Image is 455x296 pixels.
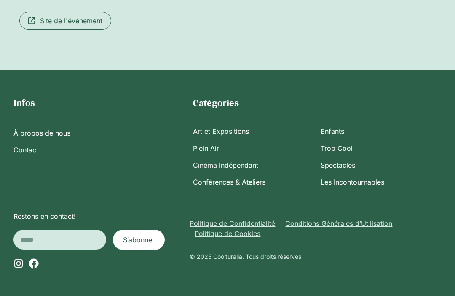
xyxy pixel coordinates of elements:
a: Enfants [321,123,442,140]
a: Conférences & Ateliers [193,174,314,191]
button: S’abonner [113,230,165,250]
h2: Catégories [193,98,442,109]
a: À propos de nous [13,125,179,142]
nav: Menu [190,219,441,239]
div: © 2025 Coolturalia. Tous droits réservés. [190,253,441,261]
a: Trop Cool [321,140,442,157]
a: Art et Expositions [193,123,314,140]
nav: Menu [193,123,442,191]
a: Conditions Générales d’Utilisation [285,219,392,229]
p: Restons en contact! [13,212,181,222]
a: Politique de Confidentialité [190,219,275,229]
span: Site de l'événement [40,16,102,26]
a: Cinéma Indépendant [193,157,314,174]
form: New Form [13,230,164,250]
a: Spectacles [321,157,442,174]
h2: Infos [13,98,179,109]
a: Plein Air [193,140,314,157]
a: Site de l'événement [19,12,111,30]
span: S’abonner [123,235,155,245]
a: Politique de Cookies [195,229,260,239]
nav: Menu [13,125,179,159]
a: Les Incontournables [321,174,442,191]
a: Contact [13,142,179,159]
